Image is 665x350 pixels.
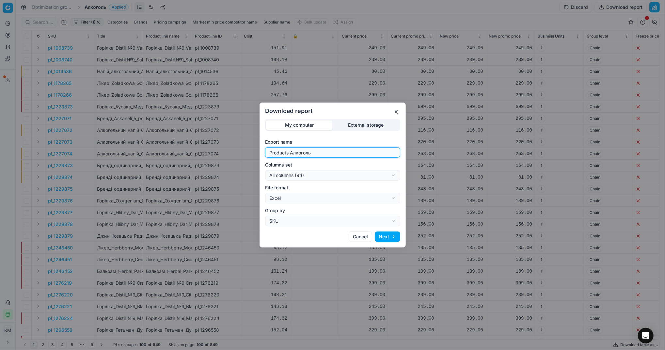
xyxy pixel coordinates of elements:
[266,120,333,130] button: My computer
[333,120,399,130] button: External storage
[265,207,400,214] label: Group by
[265,108,400,114] h2: Download report
[265,184,400,191] label: File format
[349,231,372,242] button: Cancel
[265,162,400,168] label: Columns set
[375,231,400,242] button: Next
[265,139,400,145] label: Export name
